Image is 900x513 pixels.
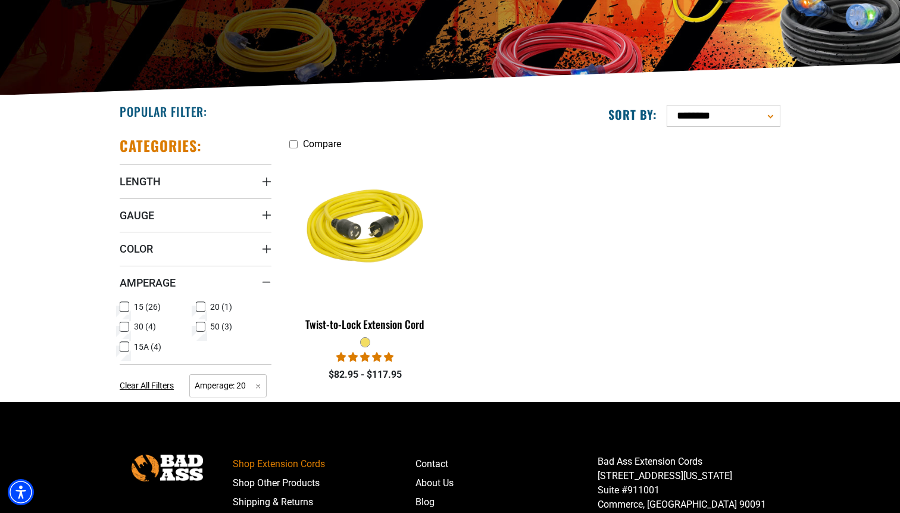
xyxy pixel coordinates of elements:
div: $82.95 - $117.95 [289,368,441,382]
span: 20 (1) [210,303,232,311]
a: Contact [415,455,598,474]
h2: Popular Filter: [120,104,207,119]
div: Twist-to-Lock Extension Cord [289,319,441,329]
a: Clear All Filters [120,380,179,392]
img: yellow [290,161,440,299]
a: yellow Twist-to-Lock Extension Cord [289,156,441,337]
span: 5.00 stars [336,352,393,363]
summary: Length [120,164,271,198]
img: Bad Ass Extension Cords [132,455,203,481]
summary: Color [120,232,271,265]
a: Amperage: 20 [189,380,267,391]
h2: Categories: [120,136,202,155]
span: Clear All Filters [120,381,174,390]
span: Compare [303,138,341,150]
span: Amperage [120,276,176,290]
span: Color [120,242,153,256]
div: Accessibility Menu [8,479,34,505]
label: Sort by: [608,107,657,122]
span: Length [120,175,161,188]
span: 15A (4) [134,343,161,351]
a: Shipping & Returns [233,493,415,512]
summary: Gauge [120,198,271,232]
span: 15 (26) [134,303,161,311]
summary: Amperage [120,266,271,299]
a: Blog [415,493,598,512]
span: 50 (3) [210,322,232,331]
a: Shop Other Products [233,474,415,493]
a: About Us [415,474,598,493]
p: Bad Ass Extension Cords [STREET_ADDRESS][US_STATE] Suite #911001 Commerce, [GEOGRAPHIC_DATA] 90091 [598,455,780,512]
span: 30 (4) [134,322,156,331]
span: Amperage: 20 [189,374,267,397]
a: Shop Extension Cords [233,455,415,474]
span: Gauge [120,209,154,222]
